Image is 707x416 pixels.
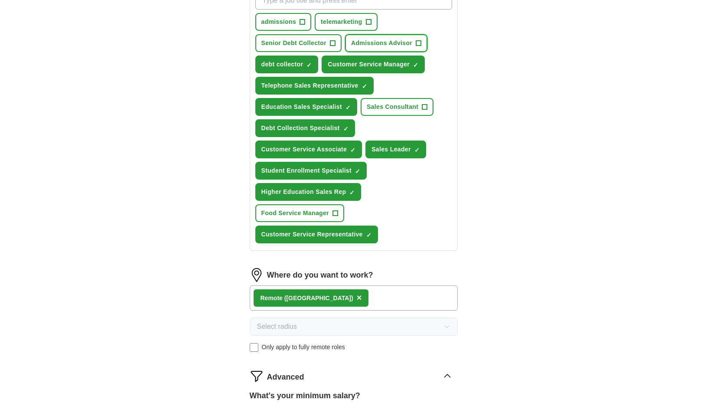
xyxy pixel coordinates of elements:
span: Advanced [267,371,304,383]
span: Customer Service Representative [261,230,363,239]
button: Senior Debt Collector [255,34,342,52]
span: admissions [261,17,296,26]
span: Education Sales Specialist [261,102,342,111]
button: Education Sales Specialist✓ [255,98,358,116]
span: Higher Education Sales Rep [261,187,346,197]
span: ✓ [306,62,312,69]
span: ✓ [349,189,355,196]
button: Customer Service Associate✓ [255,141,362,158]
span: Select radius [257,321,297,332]
button: Food Service Manager [255,204,344,222]
span: Food Service Manager [261,209,329,218]
button: Sales Leader✓ [365,141,426,158]
button: Customer Service Representative✓ [255,226,378,243]
button: Debt Collection Specialist✓ [255,119,355,137]
span: debt collector [261,60,303,69]
span: Telephone Sales Representative [261,81,358,90]
button: admissions [255,13,312,31]
button: Student Enrollment Specialist✓ [255,162,367,180]
label: Where do you want to work? [267,269,373,281]
button: Select radius [250,318,458,336]
button: Higher Education Sales Rep✓ [255,183,362,201]
button: telemarketing [315,13,378,31]
span: telemarketing [321,17,362,26]
span: ✓ [355,168,360,175]
label: What's your minimum salary? [250,390,360,402]
span: Admissions Advisor [351,39,412,48]
span: ✓ [414,147,420,154]
span: Sales Consultant [367,102,418,111]
span: ✓ [362,83,367,90]
span: Customer Service Associate [261,145,347,154]
span: ✓ [350,147,355,154]
button: debt collector✓ [255,56,319,73]
button: Admissions Advisor [345,34,427,52]
span: Senior Debt Collector [261,39,326,48]
img: filter [250,369,264,383]
div: Remote ([GEOGRAPHIC_DATA]) [261,294,353,303]
button: Sales Consultant [361,98,433,116]
span: Student Enrollment Specialist [261,166,352,175]
span: ✓ [366,232,371,239]
button: Telephone Sales Representative✓ [255,77,374,95]
span: ✓ [345,104,351,111]
span: Customer Service Manager [328,60,410,69]
span: Only apply to fully remote roles [262,343,345,352]
button: Customer Service Manager✓ [322,56,425,73]
span: × [357,293,362,302]
span: Debt Collection Specialist [261,124,340,133]
button: × [357,292,362,305]
span: ✓ [343,125,349,132]
span: Sales Leader [371,145,411,154]
img: location.png [250,268,264,282]
span: ✓ [413,62,418,69]
input: Only apply to fully remote roles [250,343,258,352]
